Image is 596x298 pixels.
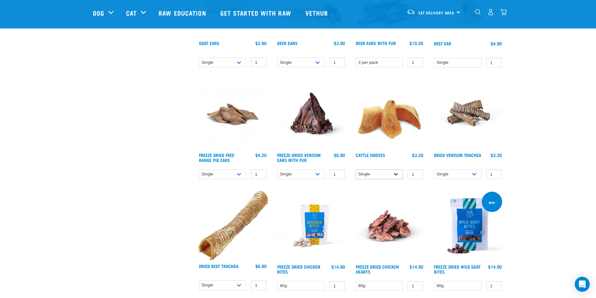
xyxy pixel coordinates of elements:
[255,153,267,158] div: $4.20
[356,154,385,156] a: Cattle Hooves
[199,42,219,44] a: Goat Ears
[500,9,507,15] img: home-icon@2x.png
[354,79,425,150] img: Pile Of Cattle Hooves Treats For Dogs
[434,154,481,156] a: Dried Venison Trachea
[410,264,423,269] div: $14.90
[251,169,267,179] input: 1
[432,79,503,150] img: Stack of treats for pets including venison trachea
[255,41,267,46] div: $2.90
[486,58,502,68] input: 1
[487,9,494,15] img: user.png
[434,42,451,44] a: Beef Ear
[277,265,320,273] a: Freeze Dried Chicken Bites
[329,58,345,67] input: 1
[410,41,423,46] div: $10.50
[418,12,455,14] span: Set Delivery Area
[491,41,502,46] div: $4.90
[126,8,137,18] a: Cat
[432,190,503,261] img: Raw Essentials Freeze Dried Wild Goat Bites PetTreats Product Shot
[434,265,481,273] a: Freeze Dried Wild Goat Bites
[575,277,590,292] div: Open Intercom Messenger
[251,58,267,67] input: 1
[152,0,214,25] a: Raw Education
[412,153,423,158] div: $3.20
[407,9,415,15] img: van-moving.png
[475,9,481,15] img: home-icon-1@2x.png
[276,190,347,261] img: RE Product Shoot 2023 Nov8581
[329,169,345,179] input: 1
[199,154,234,161] a: Freeze Dried Free Range Pig Ears
[408,58,423,67] input: 1
[277,154,321,161] a: Freeze-Dried Venison Ears with Fur
[408,281,423,291] input: 1
[486,281,502,291] input: 1
[354,190,425,261] img: FD Chicken Hearts
[299,0,336,25] a: Vethub
[93,8,104,18] a: Dog
[197,79,268,150] img: Pigs Ears
[408,169,423,179] input: 1
[331,264,345,269] div: $14.90
[334,41,345,46] div: $3.90
[277,42,298,44] a: Deer Ears
[491,153,502,158] div: $3.30
[488,264,502,269] div: $14.90
[214,0,299,25] a: Get started with Raw
[486,169,502,179] input: 1
[251,280,267,290] input: 1
[486,198,498,207] div: new!
[329,281,345,291] input: 1
[199,265,238,267] a: Dried Beef Trachea
[197,190,268,260] img: Trachea
[356,42,396,44] a: Deer Ears with Fur
[356,265,399,273] a: Freeze Dried Chicken Hearts
[334,153,345,158] div: $6.90
[255,264,267,269] div: $6.90
[276,79,347,150] img: Raw Essentials Freeze Dried Deer Ears With Fur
